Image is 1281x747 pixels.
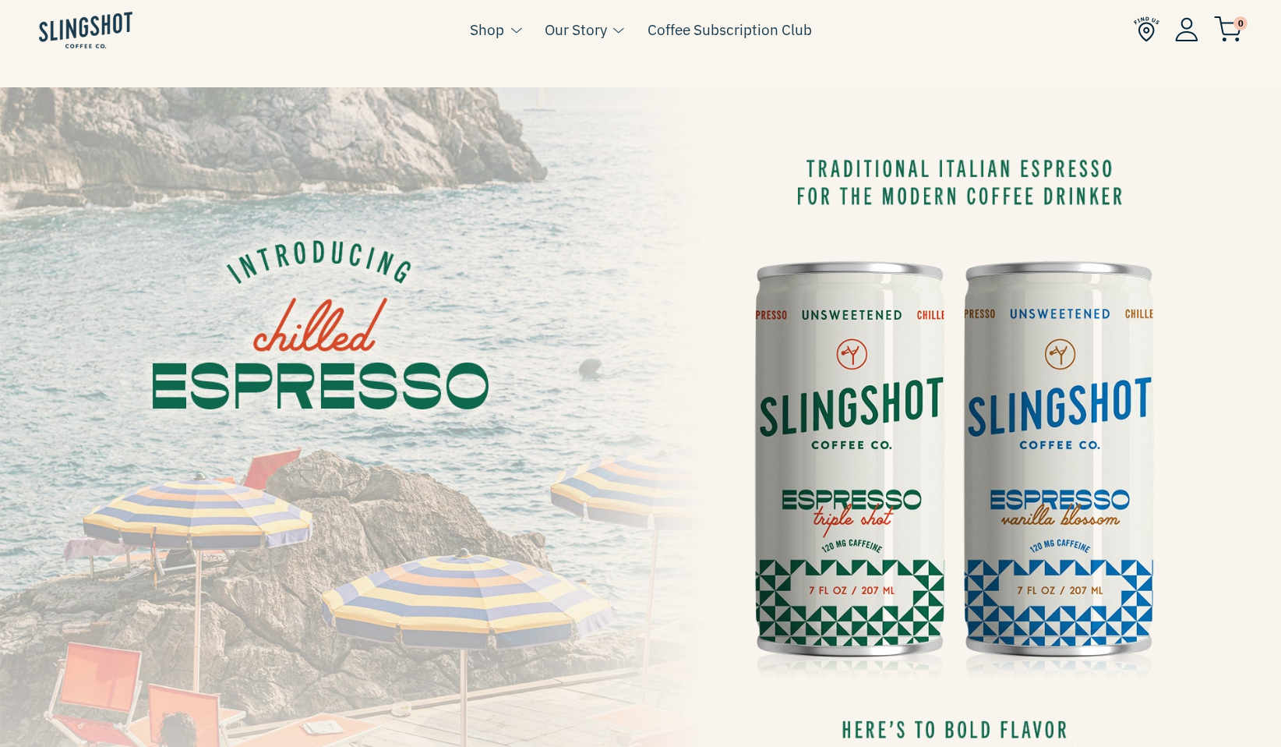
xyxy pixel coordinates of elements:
[1175,17,1198,41] img: Account
[1214,20,1242,39] a: 0
[1214,16,1242,42] img: cart
[1233,16,1247,30] span: 0
[470,18,504,41] a: Shop
[1134,16,1159,42] img: Find Us
[648,18,812,41] a: Coffee Subscription Club
[545,18,607,41] a: Our Story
